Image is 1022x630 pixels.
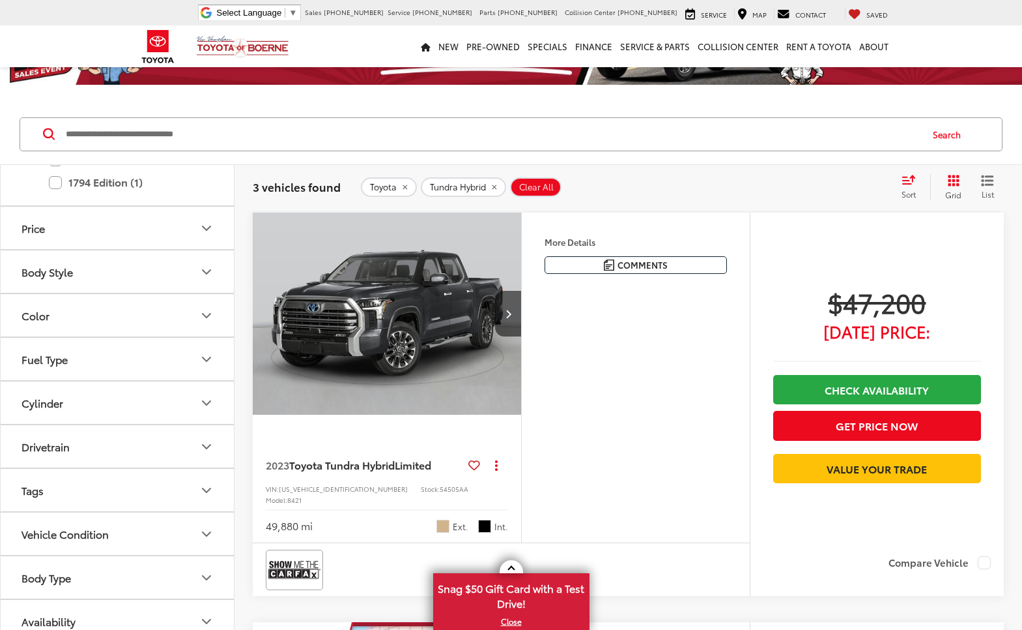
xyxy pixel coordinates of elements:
[774,7,829,20] a: Contact
[388,7,410,17] span: Service
[196,35,289,58] img: Vic Vaughan Toyota of Boerne
[701,10,727,20] span: Service
[289,8,297,18] span: ▼
[895,174,930,200] button: Select sort value
[1,469,235,511] button: TagsTags
[773,286,981,318] span: $47,200
[199,483,214,498] div: Tags
[485,454,508,477] button: Actions
[617,259,668,271] span: Comments
[64,119,920,150] input: Search by Make, Model, or Keyword
[494,520,508,533] span: Int.
[199,570,214,586] div: Body Type
[266,484,279,494] span: VIN:
[253,179,341,194] span: 3 vehicles found
[795,10,826,20] span: Contact
[266,495,287,505] span: Model:
[495,460,498,470] span: dropdown dots
[216,8,297,18] a: Select Language​
[199,439,214,455] div: Drivetrain
[495,291,521,337] button: Next image
[252,213,522,415] div: 2023 Toyota Tundra Hybrid Limited 0
[524,25,571,67] a: Specials
[417,25,434,67] a: Home
[21,528,109,540] div: Vehicle Condition
[289,457,395,472] span: Toyota Tundra Hybrid
[21,615,76,627] div: Availability
[901,188,916,200] span: Sort
[752,10,767,20] span: Map
[266,457,289,472] span: 2023
[361,177,417,197] button: remove Toyota
[604,260,614,271] img: Comments
[498,7,558,17] span: [PHONE_NUMBER]
[199,614,214,629] div: Availability
[773,325,981,338] span: [DATE] Price:
[266,458,463,472] a: 2023Toyota Tundra HybridLimited
[199,308,214,323] div: Color
[370,182,397,192] span: Toyota
[930,174,971,200] button: Grid View
[434,575,588,614] span: Snag $50 Gift Card with a Test Drive!
[682,7,730,20] a: Service
[21,222,45,234] div: Price
[440,484,468,494] span: 54505AA
[21,309,50,322] div: Color
[519,182,554,192] span: Clear All
[1,294,235,337] button: ColorColor
[21,353,68,365] div: Fuel Type
[266,518,313,533] div: 49,880 mi
[199,526,214,542] div: Vehicle Condition
[510,177,561,197] button: Clear All
[199,220,214,236] div: Price
[279,484,408,494] span: [US_VEHICLE_IDENTIFICATION_NUMBER]
[694,25,782,67] a: Collision Center
[412,7,472,17] span: [PHONE_NUMBER]
[21,265,73,278] div: Body Style
[617,7,677,17] span: [PHONE_NUMBER]
[421,177,506,197] button: remove Tundra%20Hybrid
[1,250,235,293] button: Body StyleBody Style
[287,495,302,505] span: 8421
[920,118,980,151] button: Search
[21,571,71,584] div: Body Type
[945,189,961,200] span: Grid
[324,7,384,17] span: [PHONE_NUMBER]
[866,10,888,20] span: Saved
[421,484,440,494] span: Stock:
[199,395,214,411] div: Cylinder
[773,411,981,440] button: Get Price Now
[888,556,991,569] label: Compare Vehicle
[545,256,727,274] button: Comments
[49,171,205,194] label: 1794 Edition (1)
[1,338,235,380] button: Fuel TypeFuel Type
[571,25,616,67] a: Finance
[734,7,770,20] a: Map
[845,7,891,20] a: My Saved Vehicles
[855,25,892,67] a: About
[21,397,63,409] div: Cylinder
[565,7,616,17] span: Collision Center
[395,457,431,472] span: Limited
[252,213,522,415] img: 2023 Toyota Tundra Hybrid Limited
[21,484,44,496] div: Tags
[782,25,855,67] a: Rent a Toyota
[434,25,462,67] a: New
[199,352,214,367] div: Fuel Type
[252,213,522,415] a: 2023 Toyota Tundra Hybrid Limited2023 Toyota Tundra Hybrid Limited2023 Toyota Tundra Hybrid Limit...
[21,440,70,453] div: Drivetrain
[1,382,235,424] button: CylinderCylinder
[616,25,694,67] a: Service & Parts: Opens in a new tab
[453,520,468,533] span: Ext.
[479,7,496,17] span: Parts
[462,25,524,67] a: Pre-Owned
[216,8,281,18] span: Select Language
[305,7,322,17] span: Sales
[134,25,182,68] img: Toyota
[199,264,214,280] div: Body Style
[1,207,235,249] button: PricePrice
[478,520,491,533] span: Black
[1,513,235,555] button: Vehicle ConditionVehicle Condition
